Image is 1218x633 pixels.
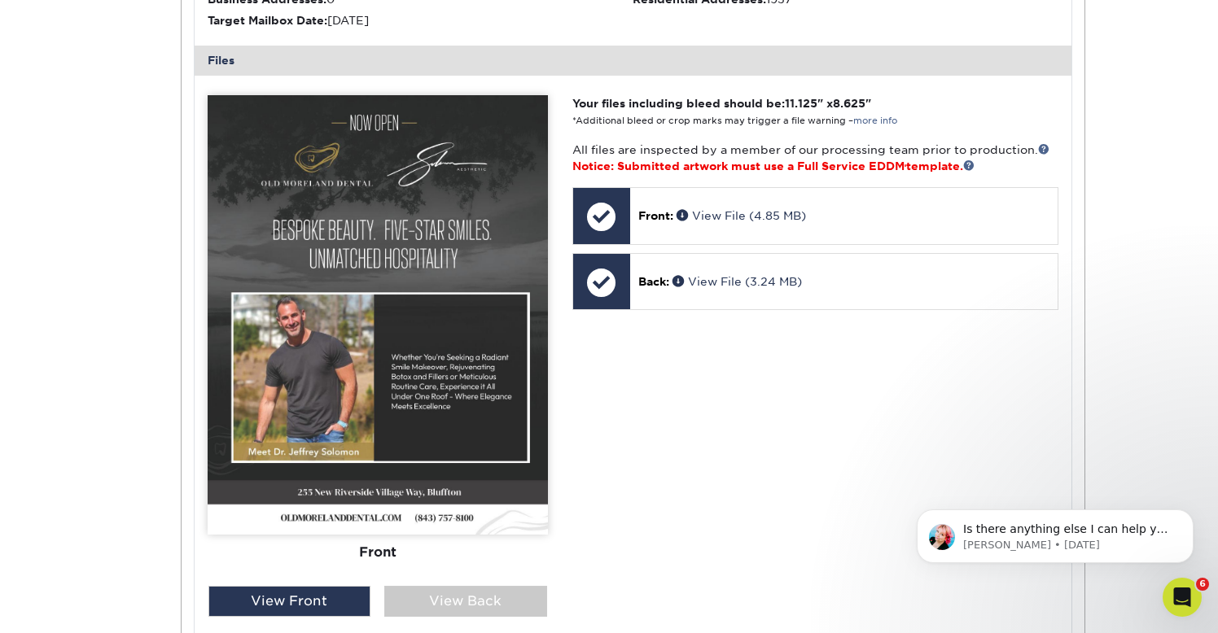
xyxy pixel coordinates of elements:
div: Front [208,534,548,570]
span: Notice: Submitted artwork must use a Full Service EDDM template. [572,159,975,172]
p: All files are inspected by a member of our processing team prior to production. [572,142,1058,175]
span: 6 [1196,578,1209,591]
div: [DATE] [208,12,633,28]
strong: Target Mailbox Date: [208,14,327,27]
a: View File (4.85 MB) [677,209,806,222]
small: *Additional bleed or crop marks may trigger a file warning – [572,116,897,126]
a: View File (3.24 MB) [673,275,802,288]
a: more info [853,116,897,126]
strong: Your files including bleed should be: " x " [572,97,871,110]
span: 11.125 [785,97,817,110]
div: View Back [384,586,547,617]
span: Back: [638,275,669,288]
span: ® [905,164,906,168]
span: Front: [638,209,673,222]
span: 8.625 [833,97,865,110]
div: Files [195,46,1072,75]
iframe: Intercom notifications message [892,475,1218,589]
iframe: Intercom live chat [1163,578,1202,617]
div: View Front [208,586,371,617]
